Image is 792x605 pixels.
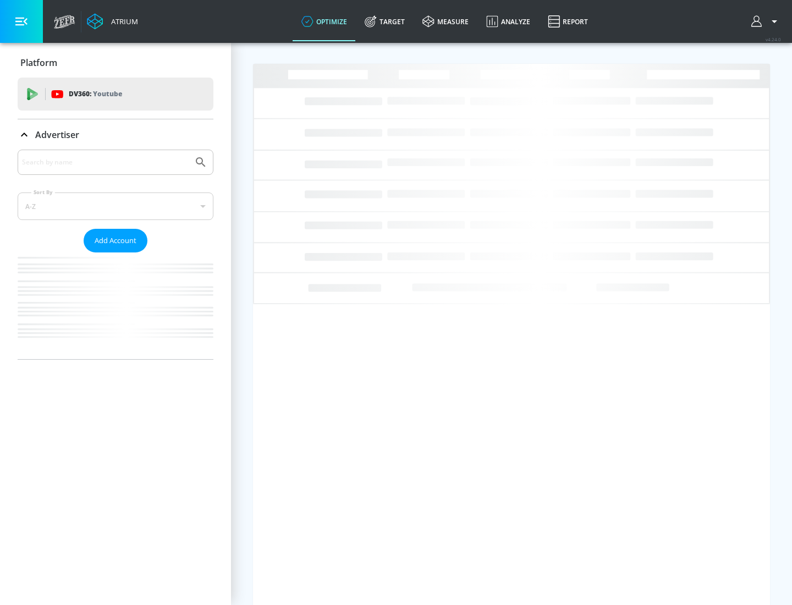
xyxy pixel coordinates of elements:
a: Atrium [87,13,138,30]
p: Platform [20,57,57,69]
div: Advertiser [18,119,213,150]
p: Advertiser [35,129,79,141]
span: v 4.24.0 [766,36,781,42]
button: Add Account [84,229,147,252]
div: Platform [18,47,213,78]
div: Advertiser [18,150,213,359]
input: Search by name [22,155,189,169]
div: A-Z [18,193,213,220]
a: Target [356,2,414,41]
a: Report [539,2,597,41]
label: Sort By [31,189,55,196]
a: optimize [293,2,356,41]
nav: list of Advertiser [18,252,213,359]
div: DV360: Youtube [18,78,213,111]
div: Atrium [107,16,138,26]
a: measure [414,2,477,41]
p: DV360: [69,88,122,100]
a: Analyze [477,2,539,41]
p: Youtube [93,88,122,100]
span: Add Account [95,234,136,247]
